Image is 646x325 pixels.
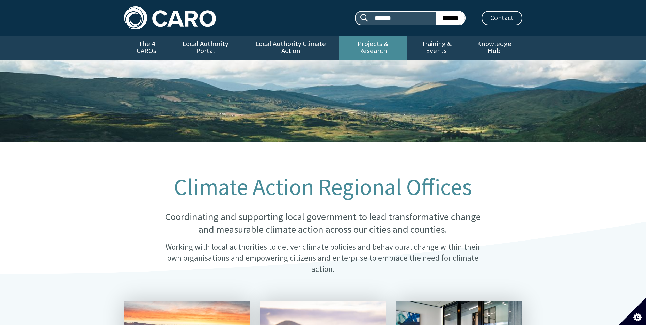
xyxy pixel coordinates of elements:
[158,242,488,275] p: Working with local authorities to deliver climate policies and behavioural change within their ow...
[407,36,466,60] a: Training & Events
[124,36,169,60] a: The 4 CAROs
[482,11,522,25] a: Contact
[339,60,407,74] a: Case Studies
[466,36,522,60] a: Knowledge Hub
[158,174,488,200] h1: Climate Action Regional Offices
[619,298,646,325] button: Set cookie preferences
[158,211,488,236] p: Coordinating and supporting local government to lead transformative change and measurable climate...
[242,36,339,60] a: Local Authority Climate Action
[169,36,242,60] a: Local Authority Portal
[124,6,216,29] img: Caro logo
[339,36,407,60] a: Projects & Research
